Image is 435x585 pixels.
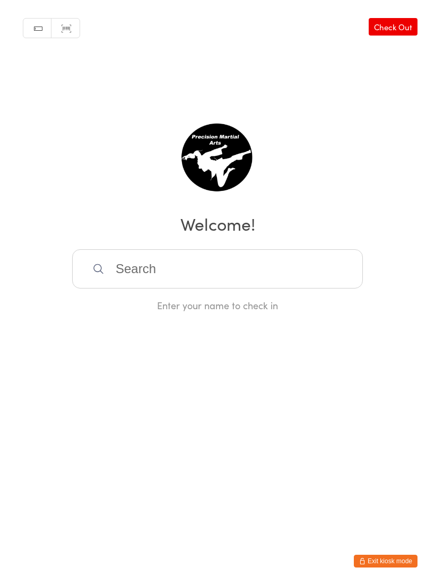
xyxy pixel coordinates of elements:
[178,117,257,197] img: Precision Martial Arts
[369,18,417,36] a: Check Out
[72,299,363,312] div: Enter your name to check in
[11,212,424,235] h2: Welcome!
[72,249,363,289] input: Search
[354,555,417,567] button: Exit kiosk mode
